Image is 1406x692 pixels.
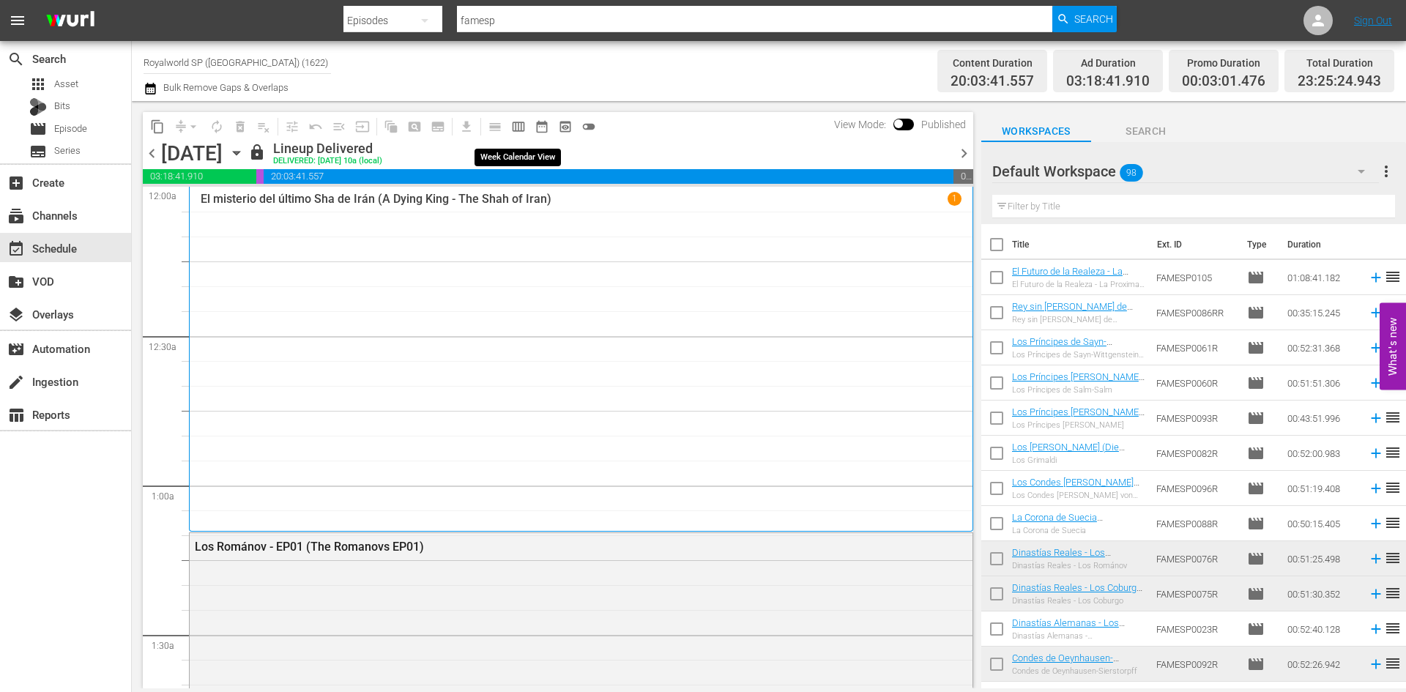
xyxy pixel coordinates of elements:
button: more_vert [1377,154,1395,189]
td: FAMESP0023R [1150,611,1241,647]
svg: Add to Schedule [1368,410,1384,426]
span: Fill episodes with ad slates [327,115,351,138]
th: Ext. ID [1148,224,1238,265]
a: Los Príncipes [PERSON_NAME] (Adelsdynastien in [GEOGRAPHIC_DATA] - Die Fürsten zu [PERSON_NAME]) [1012,371,1145,415]
span: Search [1074,6,1113,32]
span: reorder [1384,655,1402,672]
td: FAMESP0086RR [1150,295,1241,330]
span: reorder [1384,514,1402,532]
button: Search [1052,6,1117,32]
div: Bits [29,98,47,116]
div: Los Románov - EP01 (The Romanovs EP01) [195,540,888,554]
span: VOD [7,273,25,291]
span: Reports [7,406,25,424]
td: 00:43:51.996 [1282,401,1362,436]
svg: Add to Schedule [1368,445,1384,461]
span: Day Calendar View [478,112,507,141]
div: Los Condes [PERSON_NAME] von Gymnich [1012,491,1145,500]
span: Remove Gaps & Overlaps [169,115,205,138]
span: Refresh All Search Blocks [374,112,403,141]
td: FAMESP0060R [1150,365,1241,401]
th: Title [1012,224,1149,265]
td: FAMESP0096R [1150,471,1241,506]
svg: Add to Schedule [1368,621,1384,637]
a: Dinastías Alemanas - Los Hohenzollerns (Deutsche Dynastien - Die Hohenzollern) [1012,617,1134,650]
td: 00:52:26.942 [1282,647,1362,682]
span: Bits [54,99,70,114]
span: Search [1091,122,1201,141]
span: Clear Lineup [252,115,275,138]
span: 20:03:41.557 [951,73,1034,90]
span: Loop Content [205,115,228,138]
span: 98 [1120,157,1143,188]
td: 00:52:31.368 [1282,330,1362,365]
div: Total Duration [1298,53,1381,73]
td: FAMESP0076R [1150,541,1241,576]
div: Default Workspace [992,151,1379,192]
span: 00:03:01.476 [1182,73,1265,90]
div: [DATE] [161,141,223,165]
span: Customize Events [275,112,304,141]
span: Episode [1247,620,1265,638]
td: 00:51:51.306 [1282,365,1362,401]
span: Episode [54,122,87,136]
span: Copy Lineup [146,115,169,138]
span: Select an event to delete [228,115,252,138]
div: Dinastías Alemanas - [GEOGRAPHIC_DATA] [1012,631,1145,641]
span: lock [248,144,266,161]
span: 03:18:41.910 [143,169,256,184]
div: Content Duration [951,53,1034,73]
a: El Futuro de la Realeza - La Proxima Generación de Reinas Europeas (Future Queens) [1012,266,1139,299]
div: Ad Duration [1066,53,1150,73]
td: 00:35:15.245 [1282,295,1362,330]
span: Episode [1247,409,1265,427]
a: Rey sin [PERSON_NAME] de [PERSON_NAME] (König ohne Krone - [PERSON_NAME] von Griechenland) [1012,301,1134,345]
a: Dinastías Reales - Los Románov (Königliche Dynastien - Die Romanows) [1012,547,1144,580]
span: Schedule [7,240,25,258]
span: date_range_outlined [535,119,549,134]
div: Los Grimaldi [1012,455,1145,465]
p: 1 [952,193,957,204]
td: FAMESP0092R [1150,647,1241,682]
div: Promo Duration [1182,53,1265,73]
span: Asset [29,75,47,93]
div: Los Príncipes [PERSON_NAME] [1012,420,1145,430]
td: 00:50:15.405 [1282,506,1362,541]
span: calendar_view_week_outlined [511,119,526,134]
p: El misterio del último Sha de Irán (A Dying King - The Shah of Iran) [201,192,551,206]
td: FAMESP0105 [1150,260,1241,295]
span: Episode [1247,269,1265,286]
a: La Corona de Suecia (Schwedens Krone) [1012,512,1103,534]
span: View Mode: [827,119,893,130]
span: reorder [1384,444,1402,461]
td: 01:08:41.182 [1282,260,1362,295]
div: El Futuro de la Realeza - La Proxima Generación de Reinas Europeas [1012,280,1145,289]
span: Episode [1247,444,1265,462]
span: menu [9,12,26,29]
span: content_copy [150,119,165,134]
td: FAMESP0075R [1150,576,1241,611]
div: Condes de Oeynhausen-Sierstorpff [1012,666,1145,676]
span: Series [29,143,47,160]
span: Episode [29,120,47,138]
span: 03:18:41.910 [1066,73,1150,90]
span: Episode [1247,304,1265,321]
span: reorder [1384,549,1402,567]
span: reorder [1384,268,1402,286]
span: Download as CSV [450,112,478,141]
svg: Add to Schedule [1368,305,1384,321]
div: Rey sin [PERSON_NAME] de [PERSON_NAME] [1012,315,1145,324]
span: Episode [1247,374,1265,392]
a: Los [PERSON_NAME] (Die Grimaldis - Adel verpflichtet) [DEMOGRAPHIC_DATA] [1012,442,1129,475]
span: 24 hours Lineup View is OFF [577,115,600,138]
td: 00:51:25.498 [1282,541,1362,576]
svg: Add to Schedule [1368,656,1384,672]
img: ans4CAIJ8jUAAAAAAAAAAAAAAAAAAAAAAAAgQb4GAAAAAAAAAAAAAAAAAAAAAAAAJMjXAAAAAAAAAAAAAAAAAAAAAAAAgAT5G... [35,4,105,38]
td: FAMESP0093R [1150,401,1241,436]
span: Published [914,119,973,130]
span: Toggle to switch from Published to Draft view. [893,119,904,129]
span: chevron_right [955,144,973,163]
span: Update Metadata from Key Asset [351,115,374,138]
span: 23:25:24.943 [1298,73,1381,90]
span: chevron_left [143,144,161,163]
